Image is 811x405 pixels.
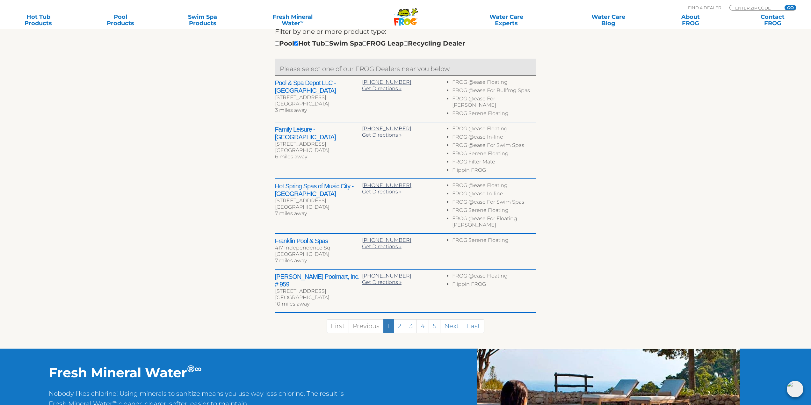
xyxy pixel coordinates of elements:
[275,251,362,257] div: [GEOGRAPHIC_DATA]
[394,319,405,333] a: 2
[452,87,536,96] li: FROG @ease For Bullfrog Spas
[275,94,362,101] div: [STREET_ADDRESS]
[195,363,202,375] sup: ∞
[327,319,349,333] a: First
[452,110,536,119] li: FROG Serene Floating
[362,182,411,188] a: [PHONE_NUMBER]
[452,237,536,245] li: FROG Serene Floating
[452,199,536,207] li: FROG @ease For Swim Spas
[275,288,362,294] div: [STREET_ADDRESS]
[362,243,402,250] a: Get Directions »
[452,150,536,159] li: FROG Serene Floating
[349,319,384,333] a: Previous
[741,14,805,26] a: ContactFROG
[362,126,411,132] a: [PHONE_NUMBER]
[275,38,465,48] div: Pool Hot Tub Swim Spa FROG Leap Recycling Dealer
[300,19,303,24] sup: ∞
[452,182,536,191] li: FROG @ease Floating
[452,142,536,150] li: FROG @ease For Swim Spas
[362,279,402,285] a: Get Directions »
[452,281,536,289] li: Flippin FROG
[275,26,386,37] label: Filter by one or more product type:
[452,167,536,175] li: Flippin FROG
[187,363,195,375] sup: ®
[275,154,307,160] span: 6 miles away
[275,101,362,107] div: [GEOGRAPHIC_DATA]
[253,14,333,26] a: Fresh MineralWater∞
[49,365,357,380] h2: Fresh Mineral Water
[275,126,362,141] h2: Family Leisure - [GEOGRAPHIC_DATA]
[170,14,234,26] a: Swim SpaProducts
[275,147,362,154] div: [GEOGRAPHIC_DATA]
[275,273,362,288] h2: [PERSON_NAME] Poolmart, Inc. # 959
[362,237,411,243] a: [PHONE_NUMBER]
[429,319,440,333] a: 5
[405,319,417,333] a: 3
[452,79,536,87] li: FROG @ease Floating
[275,107,307,113] span: 3 miles away
[275,204,362,210] div: [GEOGRAPHIC_DATA]
[275,141,362,147] div: [STREET_ADDRESS]
[452,134,536,142] li: FROG @ease In-line
[452,126,536,134] li: FROG @ease Floating
[89,14,152,26] a: PoolProducts
[6,14,70,26] a: Hot TubProducts
[440,319,463,333] a: Next
[275,301,309,307] span: 10 miles away
[362,132,402,138] a: Get Directions »
[452,96,536,110] li: FROG @ease For [PERSON_NAME]
[452,207,536,215] li: FROG Serene Floating
[112,399,116,405] sup: ∞
[787,381,803,397] img: openIcon
[275,198,362,204] div: [STREET_ADDRESS]
[362,273,411,279] a: [PHONE_NUMBER]
[785,5,796,10] input: GO
[362,79,411,85] a: [PHONE_NUMBER]
[275,257,307,264] span: 7 miles away
[452,215,536,230] li: FROG @ease For Floating [PERSON_NAME]
[275,182,362,198] h2: Hot Spring Spas of Music City - [GEOGRAPHIC_DATA]
[688,5,721,11] p: Find A Dealer
[659,14,722,26] a: AboutFROG
[454,14,558,26] a: Water CareExperts
[735,5,778,11] input: Zip Code Form
[452,191,536,199] li: FROG @ease In-line
[452,159,536,167] li: FROG Filter Mate
[576,14,640,26] a: Water CareBlog
[362,189,402,195] a: Get Directions »
[463,319,484,333] a: Last
[280,64,532,74] p: Please select one of our FROG Dealers near you below.
[452,273,536,281] li: FROG @ease Floating
[275,237,362,245] h2: Franklin Pool & Spas
[275,79,362,94] h2: Pool & Spa Depot LLC - [GEOGRAPHIC_DATA]
[275,245,362,251] div: 417 Independence Sq
[362,85,402,91] a: Get Directions »
[383,319,394,333] a: 1
[275,294,362,301] div: [GEOGRAPHIC_DATA]
[416,319,429,333] a: 4
[275,210,307,216] span: 7 miles away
